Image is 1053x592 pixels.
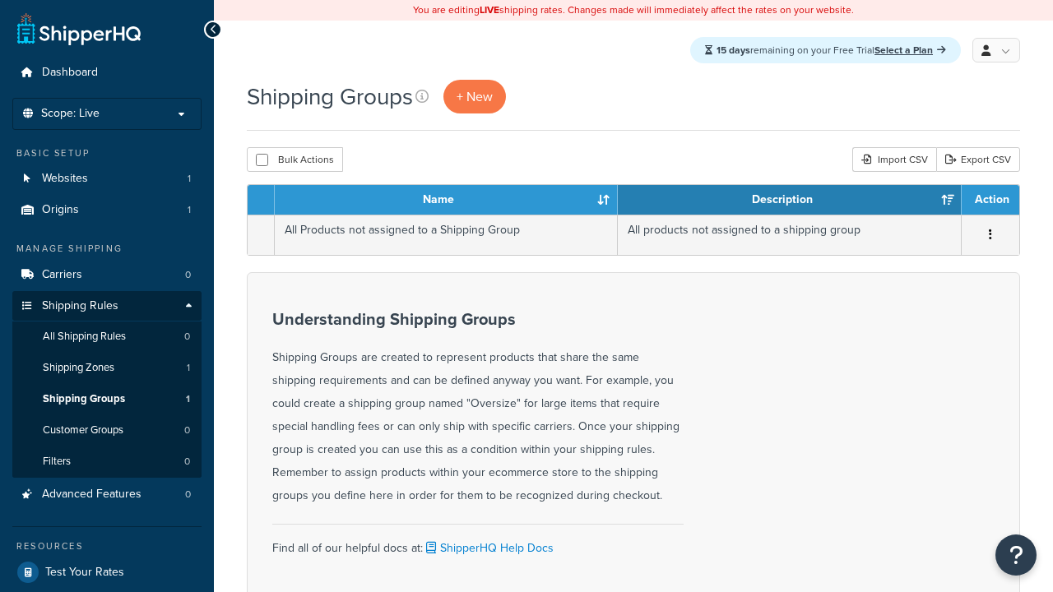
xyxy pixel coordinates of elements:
[12,479,202,510] li: Advanced Features
[12,539,202,553] div: Resources
[12,479,202,510] a: Advanced Features 0
[42,172,88,186] span: Websites
[12,260,202,290] li: Carriers
[184,330,190,344] span: 0
[962,185,1019,215] th: Action
[12,384,202,414] li: Shipping Groups
[12,291,202,321] a: Shipping Rules
[184,423,190,437] span: 0
[42,203,79,217] span: Origins
[41,107,100,121] span: Scope: Live
[45,566,124,580] span: Test Your Rates
[12,146,202,160] div: Basic Setup
[423,539,554,557] a: ShipperHQ Help Docs
[188,172,191,186] span: 1
[995,534,1037,576] button: Open Resource Center
[186,392,190,406] span: 1
[443,80,506,113] a: + New
[12,353,202,383] a: Shipping Zones 1
[12,260,202,290] a: Carriers 0
[12,164,202,194] li: Websites
[12,321,202,352] a: All Shipping Rules 0
[43,330,126,344] span: All Shipping Rules
[12,415,202,446] li: Customer Groups
[936,147,1020,172] a: Export CSV
[618,185,962,215] th: Description: activate to sort column ascending
[12,195,202,225] a: Origins 1
[43,423,123,437] span: Customer Groups
[275,215,618,255] td: All Products not assigned to a Shipping Group
[480,2,499,17] b: LIVE
[42,488,141,502] span: Advanced Features
[12,291,202,479] li: Shipping Rules
[12,353,202,383] li: Shipping Zones
[42,299,118,313] span: Shipping Rules
[247,81,413,113] h1: Shipping Groups
[457,87,493,106] span: + New
[188,203,191,217] span: 1
[185,268,191,282] span: 0
[43,361,114,375] span: Shipping Zones
[247,147,343,172] button: Bulk Actions
[272,310,684,328] h3: Understanding Shipping Groups
[272,524,684,560] div: Find all of our helpful docs at:
[272,310,684,507] div: Shipping Groups are created to represent products that share the same shipping requirements and c...
[12,446,202,477] a: Filters 0
[185,488,191,502] span: 0
[12,195,202,225] li: Origins
[42,66,98,80] span: Dashboard
[874,43,946,58] a: Select a Plan
[12,384,202,414] a: Shipping Groups 1
[690,37,961,63] div: remaining on your Free Trial
[12,164,202,194] a: Websites 1
[12,58,202,88] a: Dashboard
[43,455,71,469] span: Filters
[43,392,125,406] span: Shipping Groups
[184,455,190,469] span: 0
[12,446,202,477] li: Filters
[12,415,202,446] a: Customer Groups 0
[12,242,202,256] div: Manage Shipping
[852,147,936,172] div: Import CSV
[717,43,750,58] strong: 15 days
[275,185,618,215] th: Name: activate to sort column ascending
[42,268,82,282] span: Carriers
[187,361,190,375] span: 1
[618,215,962,255] td: All products not assigned to a shipping group
[12,321,202,352] li: All Shipping Rules
[17,12,141,45] a: ShipperHQ Home
[12,557,202,587] a: Test Your Rates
